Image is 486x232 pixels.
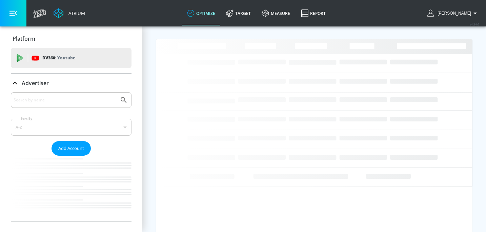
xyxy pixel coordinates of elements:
span: login as: kate.csiki@zefr.com [435,11,471,16]
p: Youtube [57,54,75,61]
button: Add Account [52,141,91,156]
input: Search by name [14,96,116,104]
div: Platform [11,29,131,48]
p: DV360: [42,54,75,62]
a: Report [296,1,331,25]
a: optimize [182,1,221,25]
span: Add Account [58,144,84,152]
a: measure [256,1,296,25]
div: A-Z [11,119,131,136]
p: Platform [13,35,35,42]
div: DV360: Youtube [11,48,131,68]
nav: list of Advertiser [11,156,131,221]
div: Advertiser [11,74,131,93]
button: [PERSON_NAME] [427,9,479,17]
div: Advertiser [11,92,131,221]
span: v 4.24.0 [470,22,479,26]
label: Sort By [19,116,34,121]
p: Advertiser [22,79,49,87]
div: Atrium [66,10,85,16]
a: Target [221,1,256,25]
a: Atrium [54,8,85,18]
